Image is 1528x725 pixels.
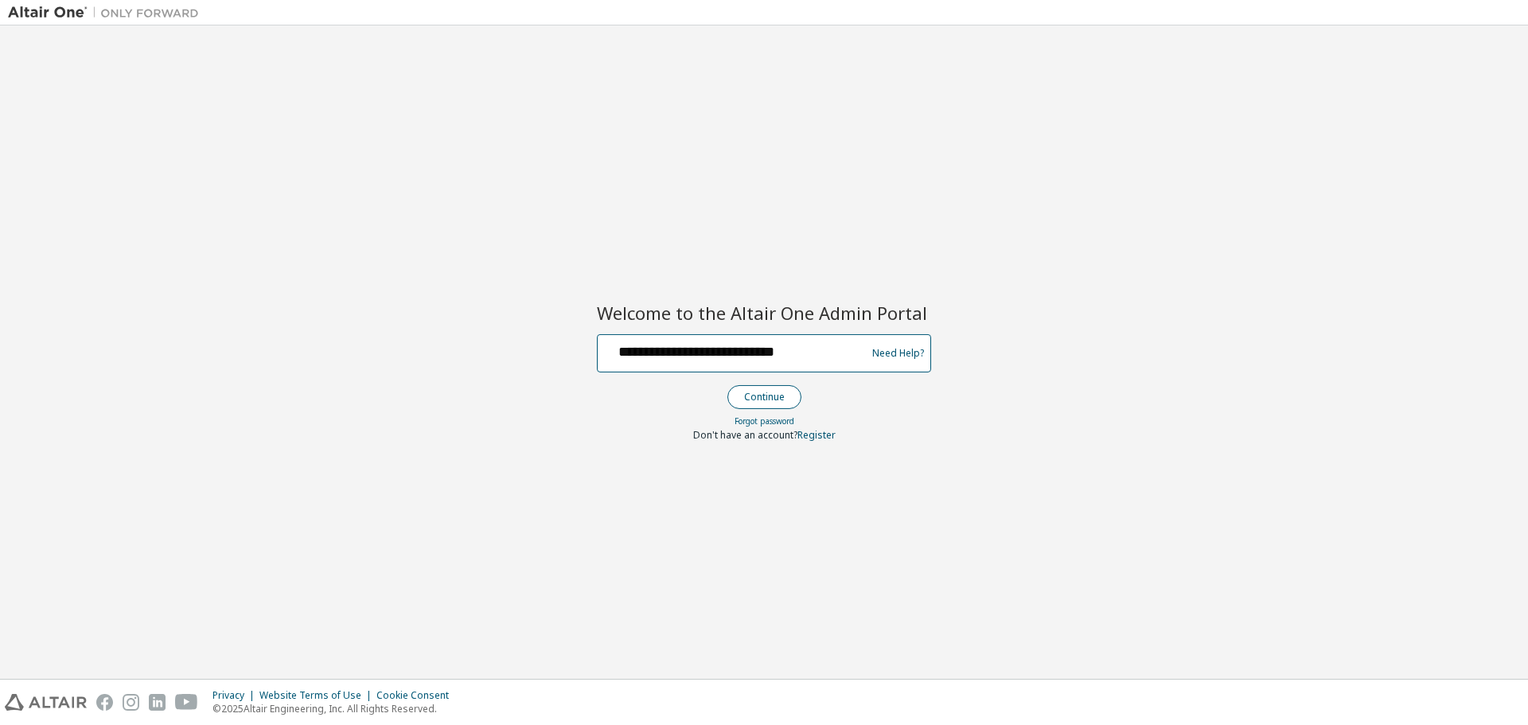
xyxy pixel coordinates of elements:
[693,428,797,442] span: Don't have an account?
[149,694,166,711] img: linkedin.svg
[212,702,458,715] p: © 2025 Altair Engineering, Inc. All Rights Reserved.
[96,694,113,711] img: facebook.svg
[212,689,259,702] div: Privacy
[376,689,458,702] div: Cookie Consent
[735,415,794,427] a: Forgot password
[727,385,801,409] button: Continue
[597,302,931,324] h2: Welcome to the Altair One Admin Portal
[259,689,376,702] div: Website Terms of Use
[797,428,836,442] a: Register
[123,694,139,711] img: instagram.svg
[175,694,198,711] img: youtube.svg
[5,694,87,711] img: altair_logo.svg
[8,5,207,21] img: Altair One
